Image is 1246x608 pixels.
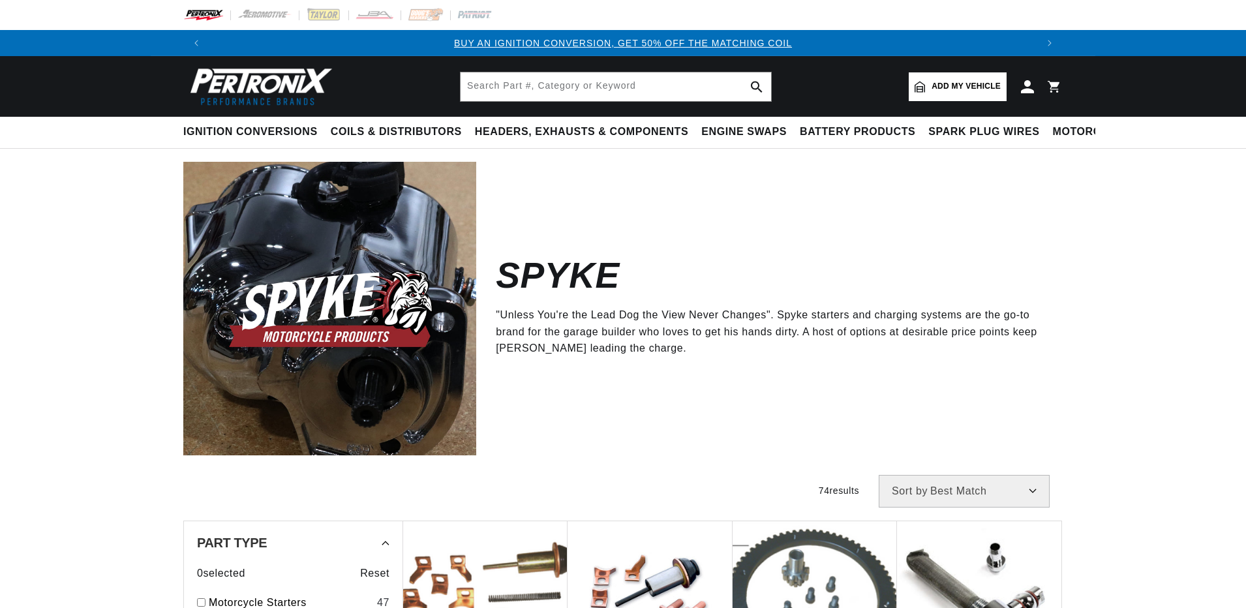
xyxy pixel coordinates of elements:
button: Translation missing: en.sections.announcements.next_announcement [1037,30,1063,56]
span: Motorcycle [1053,125,1131,139]
button: search button [742,72,771,101]
span: Battery Products [800,125,915,139]
h2: Spyke [496,260,619,291]
span: Add my vehicle [932,80,1001,93]
summary: Spark Plug Wires [922,117,1046,147]
summary: Ignition Conversions [183,117,324,147]
span: 0 selected [197,565,245,582]
div: 1 of 3 [209,36,1037,50]
summary: Engine Swaps [695,117,793,147]
a: BUY AN IGNITION CONVERSION, GET 50% OFF THE MATCHING COIL [454,38,792,48]
span: Part Type [197,536,267,549]
p: "Unless You're the Lead Dog the View Never Changes". Spyke starters and charging systems are the ... [496,307,1043,357]
a: Add my vehicle [909,72,1007,101]
select: Sort by [879,475,1050,508]
div: Announcement [209,36,1037,50]
img: Pertronix [183,64,333,109]
slideshow-component: Translation missing: en.sections.announcements.announcement_bar [151,30,1095,56]
span: 74 results [819,485,859,496]
summary: Battery Products [793,117,922,147]
span: Reset [360,565,389,582]
summary: Motorcycle [1046,117,1137,147]
span: Engine Swaps [701,125,787,139]
span: Coils & Distributors [331,125,462,139]
span: Spark Plug Wires [928,125,1039,139]
img: Spyke [183,162,476,455]
summary: Headers, Exhausts & Components [468,117,695,147]
span: Ignition Conversions [183,125,318,139]
button: Translation missing: en.sections.announcements.previous_announcement [183,30,209,56]
span: Sort by [892,486,928,496]
span: Headers, Exhausts & Components [475,125,688,139]
input: Search Part #, Category or Keyword [461,72,771,101]
summary: Coils & Distributors [324,117,468,147]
